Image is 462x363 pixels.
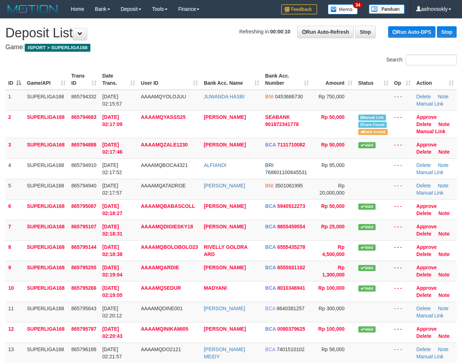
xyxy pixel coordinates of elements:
img: MOTION_logo.png [5,4,60,14]
th: Action: activate to sort column ascending [414,69,457,90]
span: 865795107 [71,224,96,229]
span: BCA [265,244,276,250]
span: Valid transaction [358,326,376,332]
td: 11 [5,302,24,322]
td: - - - [391,220,414,240]
span: 865794940 [71,183,96,189]
span: Copy 901872341778 to clipboard [265,121,298,127]
td: - - - [391,138,414,158]
a: Delete [416,149,432,155]
td: SUPERLIGA168 [24,343,69,363]
span: Valid transaction [358,285,376,292]
a: Note [438,183,449,189]
a: [PERSON_NAME] [204,114,246,120]
span: Valid transaction [358,245,376,251]
img: Feedback.jpg [281,4,317,14]
td: SUPERLIGA168 [24,90,69,111]
span: [DATE] 02:17:46 [102,142,122,155]
span: Rp 1,300,000 [322,265,344,278]
a: Manual Link [416,313,444,318]
label: Search: [386,55,457,65]
td: - - - [391,322,414,343]
a: [PERSON_NAME] [204,183,245,189]
a: Approve [416,326,437,332]
span: BCA [265,224,276,229]
a: Note [438,346,449,352]
h1: Deposit List [5,26,457,40]
span: 865795087 [71,203,96,209]
td: 3 [5,138,24,158]
td: - - - [391,343,414,363]
a: Note [438,94,449,99]
span: AAAAMQATADROE [141,183,186,189]
span: BCA [265,285,276,291]
th: Bank Acc. Number: activate to sort column ascending [262,69,311,90]
td: - - - [391,240,414,261]
th: Amount: activate to sort column ascending [312,69,355,90]
span: Copy 8855459554 to clipboard [277,224,305,229]
span: AAAAMQSEDUR [141,285,181,291]
th: Game/API: activate to sort column ascending [24,69,69,90]
span: AAAAMQBABASCOLL [141,203,195,209]
span: Rp 100,000 [318,326,344,332]
a: Delete [416,292,432,298]
a: Manual Link [416,129,445,134]
td: SUPERLIGA168 [24,240,69,261]
td: 7 [5,220,24,240]
a: Delete [416,251,432,257]
span: Copy 7131710082 to clipboard [277,142,305,148]
span: BCA [265,142,276,148]
span: [DATE] 02:18:27 [102,203,122,216]
th: Trans ID: activate to sort column ascending [69,69,99,90]
span: AAAAMQYASSS25 [141,114,186,120]
td: SUPERLIGA168 [24,179,69,199]
span: BRI [265,162,273,168]
span: BCA [265,326,276,332]
a: Delete [416,94,431,99]
a: Delete [416,333,432,339]
span: BCA [265,203,276,209]
td: SUPERLIGA168 [24,158,69,179]
a: Delete [416,231,432,237]
span: BCA [265,306,275,311]
span: Valid transaction [358,224,376,230]
a: Note [438,210,449,216]
strong: 00:00:10 [270,29,290,34]
span: AAAAMQDO2121 [141,346,181,352]
span: AAAAMQINIKAMI05 [141,326,188,332]
span: [DATE] 02:17:52 [102,162,122,175]
span: Rp 20,000,000 [319,183,344,196]
span: Copy 7401510102 to clipboard [277,346,305,352]
a: Note [438,121,449,127]
th: Bank Acc. Name: activate to sort column ascending [201,69,262,90]
a: Approve [416,285,437,291]
span: Copy 0080379625 to clipboard [277,326,305,332]
span: [DATE] 02:18:38 [102,244,122,257]
span: AAAAMQARDIE [141,265,179,270]
span: Rp 750,000 [319,94,344,99]
span: Rp 100,000 [318,285,344,291]
span: Copy 6555435278 to clipboard [277,244,305,250]
a: [PERSON_NAME] [204,203,246,209]
td: SUPERLIGA168 [24,138,69,158]
a: MADYANI [204,285,227,291]
td: SUPERLIGA168 [24,302,69,322]
td: 10 [5,281,24,302]
span: [DATE] 02:17:57 [102,183,122,196]
a: [PERSON_NAME] [204,326,246,332]
span: Copy 5940512273 to clipboard [277,203,305,209]
a: Manual Link [416,190,444,196]
span: 865794332 [71,94,96,99]
td: SUPERLIGA168 [24,281,69,302]
td: - - - [391,158,414,179]
a: [PERSON_NAME] [204,142,246,148]
a: Stop [355,26,376,38]
span: Rp 95,000 [321,162,345,168]
a: Delete [416,306,431,311]
th: User ID: activate to sort column ascending [138,69,201,90]
td: 5 [5,179,24,199]
span: AAAAMQDINE001 [141,306,183,311]
td: 8 [5,240,24,261]
a: Stop [437,26,457,38]
span: ISPORT > SUPERLIGA168 [25,44,90,52]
